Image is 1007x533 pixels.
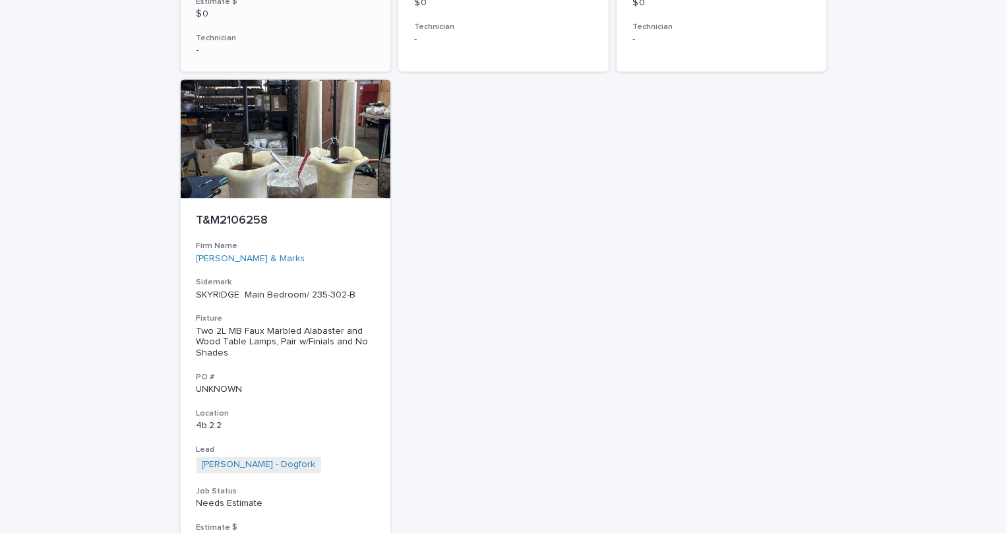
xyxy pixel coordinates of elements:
[197,385,375,396] p: UNKNOWN
[414,34,593,45] p: -
[197,9,375,20] p: $ 0
[197,327,375,360] div: Two 2L MB Faux Marbled Alabaster and Wood Table Lamps, Pair w/Finials and No Shades
[197,409,375,420] h3: Location
[197,314,375,325] h3: Fixture
[632,34,811,45] p: -
[197,421,375,432] p: 4b.2.2
[197,278,375,288] h3: Sidemark
[197,373,375,383] h3: PO #
[197,254,305,265] a: [PERSON_NAME] & Marks
[414,22,593,32] h3: Technician
[197,241,375,252] h3: Firm Name
[632,22,811,32] h3: Technician
[197,45,375,56] p: -
[197,33,375,44] h3: Technician
[197,487,375,497] h3: Job Status
[197,214,375,229] p: T&M2106258
[197,290,375,301] p: SKYRIDGE Main Bedroom/ 235-302-B
[197,445,375,456] h3: Lead
[197,499,375,510] p: Needs Estimate
[202,460,316,471] a: [PERSON_NAME] - Dogfork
